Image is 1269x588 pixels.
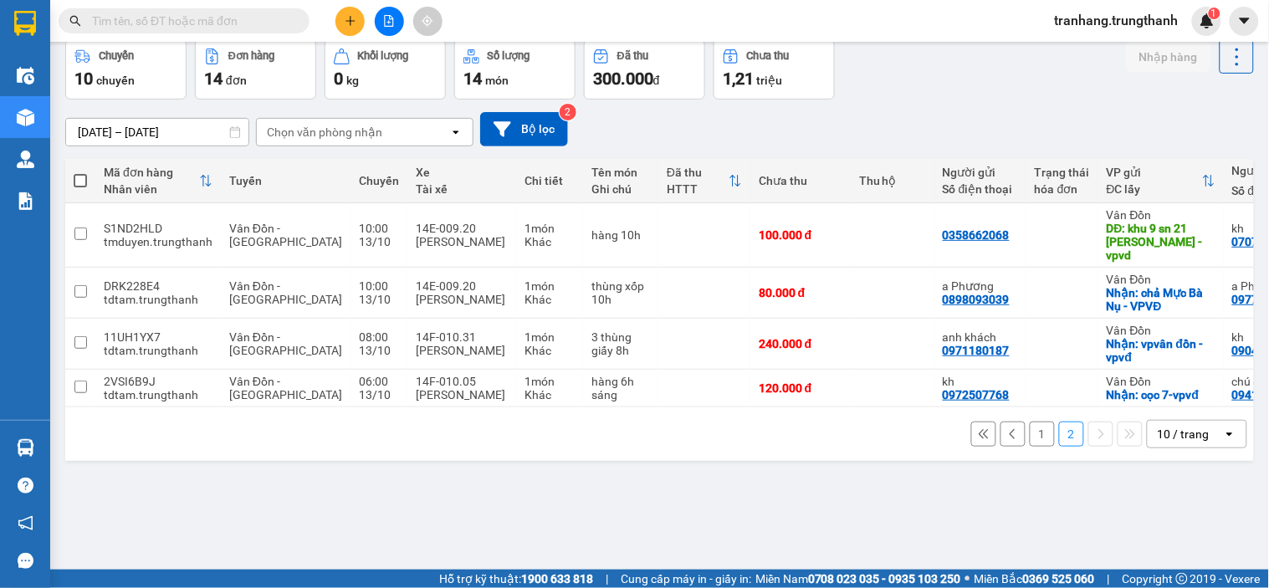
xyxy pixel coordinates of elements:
[667,166,729,179] div: Đã thu
[92,12,289,30] input: Tìm tên, số ĐT hoặc mã đơn
[488,50,530,62] div: Số lượng
[416,293,508,306] div: [PERSON_NAME]
[17,192,34,210] img: solution-icon
[808,572,961,585] strong: 0708 023 035 - 0935 103 250
[975,570,1095,588] span: Miền Bắc
[65,39,187,100] button: Chuyến10chuyến
[591,330,650,357] div: 3 thùng giấy 8h
[104,166,199,179] div: Mã đơn hàng
[1107,286,1215,313] div: Nhận: chả Mực Bà Nụ - VPVĐ
[1030,422,1055,447] button: 1
[204,69,223,89] span: 14
[714,39,835,100] button: Chưa thu1,21 triệu
[591,182,650,196] div: Ghi chú
[104,388,212,401] div: tdtam.trungthanh
[439,570,593,588] span: Hỗ trợ kỹ thuật:
[591,375,650,401] div: hàng 6h sáng
[591,279,650,306] div: thùng xốp 10h
[422,15,433,27] span: aim
[524,222,575,235] div: 1 món
[359,235,399,248] div: 13/10
[591,166,650,179] div: Tên món
[1209,8,1220,19] sup: 1
[229,174,342,187] div: Tuyến
[18,478,33,493] span: question-circle
[104,330,212,344] div: 11UH1YX7
[755,570,961,588] span: Miền Nam
[521,572,593,585] strong: 1900 633 818
[104,182,199,196] div: Nhân viên
[17,439,34,457] img: warehouse-icon
[943,330,1018,344] div: anh khách
[104,375,212,388] div: 2VSI6B9J
[195,39,316,100] button: Đơn hàng14đơn
[1223,427,1236,441] svg: open
[965,575,970,582] span: ⚪️
[69,15,81,27] span: search
[524,375,575,388] div: 1 món
[943,344,1010,357] div: 0971180187
[747,50,790,62] div: Chưa thu
[104,222,212,235] div: S1ND2HLD
[18,515,33,531] span: notification
[606,570,608,588] span: |
[943,388,1010,401] div: 0972507768
[943,166,1018,179] div: Người gửi
[359,293,399,306] div: 13/10
[416,330,508,344] div: 14F-010.31
[1107,375,1215,388] div: Vân Đồn
[18,553,33,569] span: message
[345,15,356,27] span: plus
[524,293,575,306] div: Khác
[335,7,365,36] button: plus
[416,222,508,235] div: 14E-009.20
[359,174,399,187] div: Chuyến
[1107,182,1202,196] div: ĐC lấy
[416,388,508,401] div: [PERSON_NAME]
[524,344,575,357] div: Khác
[1158,426,1210,442] div: 10 / trang
[480,112,568,146] button: Bộ lọc
[1041,10,1192,31] span: tranhang.trungthanh
[756,74,782,87] span: triệu
[584,39,705,100] button: Đã thu300.000đ
[416,344,508,357] div: [PERSON_NAME]
[74,69,93,89] span: 10
[943,293,1010,306] div: 0898093039
[17,151,34,168] img: warehouse-icon
[1230,7,1259,36] button: caret-down
[226,74,247,87] span: đơn
[943,375,1018,388] div: kh
[416,375,508,388] div: 14F-010.05
[593,69,653,89] span: 300.000
[1107,337,1215,364] div: Nhận: vpvân đồn - vpvđ
[346,74,359,87] span: kg
[359,279,399,293] div: 10:00
[1107,388,1215,401] div: Nhận: cọc 7-vpvđ
[359,388,399,401] div: 13/10
[359,344,399,357] div: 13/10
[1107,222,1215,262] div: DĐ: khu 9 sn 21 lý anh tông - vpvd
[1176,573,1188,585] span: copyright
[95,159,221,203] th: Toggle SortBy
[416,166,508,179] div: Xe
[99,50,134,62] div: Chuyến
[449,125,463,139] svg: open
[229,222,342,248] span: Vân Đồn - [GEOGRAPHIC_DATA]
[104,293,212,306] div: tdtam.trungthanh
[759,337,842,350] div: 240.000 đ
[723,69,754,89] span: 1,21
[943,228,1010,242] div: 0358662068
[1107,166,1202,179] div: VP gửi
[96,74,135,87] span: chuyến
[524,174,575,187] div: Chi tiết
[359,222,399,235] div: 10:00
[229,279,342,306] span: Vân Đồn - [GEOGRAPHIC_DATA]
[485,74,509,87] span: món
[524,279,575,293] div: 1 món
[621,570,751,588] span: Cung cấp máy in - giấy in:
[591,228,650,242] div: hàng 10h
[1107,208,1215,222] div: Vân Đồn
[759,228,842,242] div: 100.000 đ
[667,182,729,196] div: HTTT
